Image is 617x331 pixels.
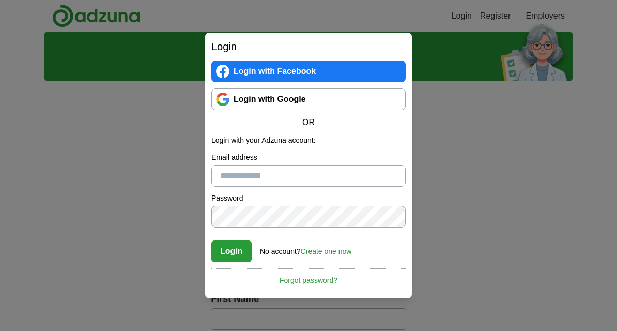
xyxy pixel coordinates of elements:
h2: Login [211,39,406,54]
button: Login [211,240,252,262]
a: Forgot password? [211,268,406,286]
label: Password [211,193,406,204]
span: OR [296,116,321,129]
div: No account? [260,240,351,257]
a: Login with Google [211,88,406,110]
p: Login with your Adzuna account: [211,135,406,146]
label: Email address [211,152,406,163]
a: Create one now [301,247,352,255]
a: Login with Facebook [211,61,406,82]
